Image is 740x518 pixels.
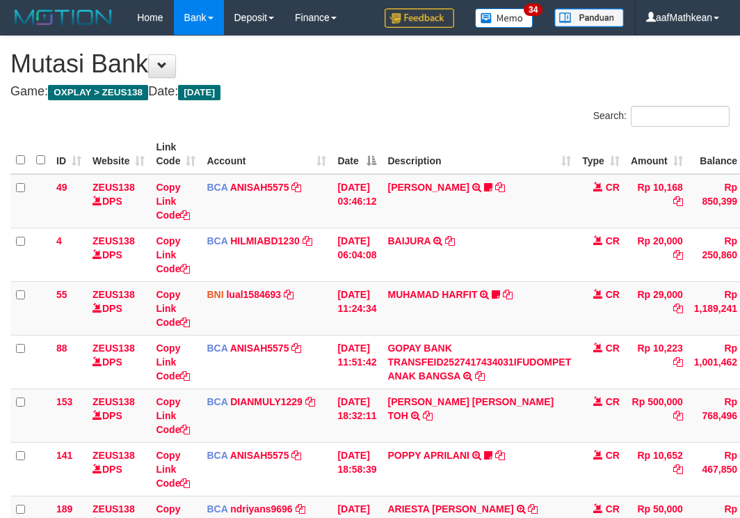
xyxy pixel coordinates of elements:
span: BCA [207,450,227,461]
span: 4 [56,235,62,246]
a: lual1584693 [226,289,281,300]
a: BAIJURA [387,235,431,246]
td: [DATE] 18:58:39 [332,442,382,496]
td: Rp 10,652 [625,442,689,496]
a: Copy Link Code [156,343,190,382]
span: 141 [56,450,72,461]
td: [DATE] 03:46:12 [332,174,382,228]
img: panduan.png [554,8,624,27]
a: Copy ARIESTA HERU PRAKO to clipboard [528,503,538,515]
span: CR [606,289,620,300]
span: CR [606,343,620,354]
td: Rp 29,000 [625,281,689,335]
td: Rp 20,000 [625,228,689,281]
span: CR [606,396,620,407]
a: Copy lual1584693 to clipboard [284,289,293,300]
a: Copy HILMIABD1230 to clipboard [303,235,312,246]
td: Rp 10,168 [625,174,689,228]
a: ZEUS138 [92,289,135,300]
span: CR [606,503,620,515]
a: [PERSON_NAME] [PERSON_NAME] TOH [387,396,554,421]
th: Amount: activate to sort column ascending [625,134,689,174]
a: ndriyans9696 [230,503,293,515]
h4: Game: Date: [10,85,730,99]
img: MOTION_logo.png [10,7,116,28]
img: Button%20Memo.svg [475,8,533,28]
a: Copy Link Code [156,450,190,489]
span: BCA [207,396,227,407]
span: 55 [56,289,67,300]
td: Rp 500,000 [625,388,689,442]
a: HILMIABD1230 [230,235,300,246]
span: BCA [207,343,227,354]
a: Copy INA PAUJANAH to clipboard [495,182,505,193]
td: [DATE] 11:51:42 [332,335,382,388]
td: [DATE] 06:04:08 [332,228,382,281]
a: Copy POPPY APRILANI to clipboard [495,450,505,461]
td: [DATE] 18:32:11 [332,388,382,442]
a: ARIESTA [PERSON_NAME] [387,503,513,515]
span: OXPLAY > ZEUS138 [48,85,148,100]
a: ANISAH5575 [230,182,289,193]
a: Copy CARINA OCTAVIA TOH to clipboard [423,410,433,421]
h1: Mutasi Bank [10,50,730,78]
a: ZEUS138 [92,450,135,461]
a: Copy Rp 20,000 to clipboard [673,249,683,260]
a: ZEUS138 [92,182,135,193]
input: Search: [631,106,730,127]
a: DIANMULY1229 [230,396,303,407]
a: Copy Link Code [156,235,190,274]
a: Copy Link Code [156,182,190,221]
td: [DATE] 11:24:34 [332,281,382,335]
span: 189 [56,503,72,515]
th: Website: activate to sort column ascending [87,134,150,174]
a: Copy ANISAH5575 to clipboard [291,450,301,461]
label: Search: [593,106,730,127]
span: BCA [207,503,227,515]
a: [PERSON_NAME] [387,182,469,193]
a: GOPAY BANK TRANSFEID2527417434031IFUDOMPET ANAK BANGSA [387,343,571,382]
a: ZEUS138 [92,343,135,354]
a: Copy MUHAMAD HARFIT to clipboard [503,289,513,300]
span: 88 [56,343,67,354]
a: ZEUS138 [92,503,135,515]
a: Copy ANISAH5575 to clipboard [291,343,301,354]
span: [DATE] [178,85,220,100]
th: Link Code: activate to sort column ascending [150,134,201,174]
a: ZEUS138 [92,235,135,246]
td: DPS [87,388,150,442]
span: CR [606,235,620,246]
a: Copy Rp 29,000 to clipboard [673,303,683,314]
span: CR [606,182,620,193]
a: Copy Rp 500,000 to clipboard [673,410,683,421]
td: DPS [87,442,150,496]
a: MUHAMAD HARFIT [387,289,477,300]
a: Copy Link Code [156,396,190,435]
span: 34 [524,3,542,16]
td: DPS [87,335,150,388]
a: Copy DIANMULY1229 to clipboard [305,396,315,407]
span: BNI [207,289,223,300]
th: ID: activate to sort column ascending [51,134,87,174]
span: 153 [56,396,72,407]
a: Copy GOPAY BANK TRANSFEID2527417434031IFUDOMPET ANAK BANGSA to clipboard [475,370,485,382]
td: Rp 10,223 [625,335,689,388]
th: Type: activate to sort column ascending [577,134,625,174]
a: Copy BAIJURA to clipboard [445,235,455,246]
a: ZEUS138 [92,396,135,407]
span: BCA [207,182,227,193]
td: DPS [87,174,150,228]
img: Feedback.jpg [385,8,454,28]
td: DPS [87,281,150,335]
a: ANISAH5575 [230,450,289,461]
a: Copy Rp 10,652 to clipboard [673,464,683,475]
th: Description: activate to sort column ascending [382,134,577,174]
span: CR [606,450,620,461]
a: POPPY APRILANI [387,450,469,461]
a: Copy ANISAH5575 to clipboard [291,182,301,193]
td: DPS [87,228,150,281]
th: Account: activate to sort column ascending [201,134,332,174]
a: Copy ndriyans9696 to clipboard [296,503,305,515]
span: 49 [56,182,67,193]
a: ANISAH5575 [230,343,289,354]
